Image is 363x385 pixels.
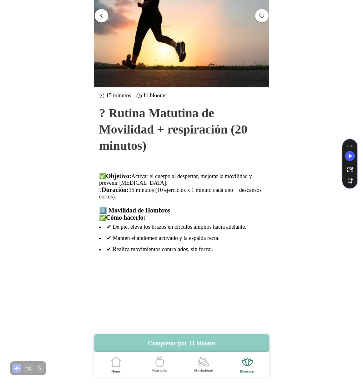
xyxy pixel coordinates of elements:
ion-label: 15 minutos [99,92,131,99]
h1: ? Rutina Matutina de Movilidad + respiración (20 minutos) [99,105,264,154]
button: Completar por 11 blooms [94,334,269,352]
li: ✔ Mantén el abdomen activado y la espalda recta. [99,232,264,244]
div: ✅ Activar el cuerpo al despertar, mejorar la movilidad y prevenir [MEDICAL_DATA]. [99,173,264,186]
b: Cómo hacerlo: [106,214,145,221]
ion-label: Bienestar [240,369,255,374]
ion-label: Movimiento [194,368,213,373]
b: Duración: [102,186,129,193]
li: ✔ Realiza movimientos controlados, sin forzar. [99,244,264,255]
div: ? 15 minutos (10 ejercicios x 1 minuto cada uno + descansos cortos). [99,186,264,200]
ion-label: 11 blooms [136,92,166,99]
b: 1️⃣ Movilidad de Hombros [99,207,170,214]
ion-label: Home [111,369,121,374]
ion-label: Nutrición [152,368,167,373]
div: ✅ [99,214,264,221]
li: ✔ De pie, eleva los brazos en círculos amplios hacia adelante. [99,221,264,232]
b: Objetivo: [106,173,131,179]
